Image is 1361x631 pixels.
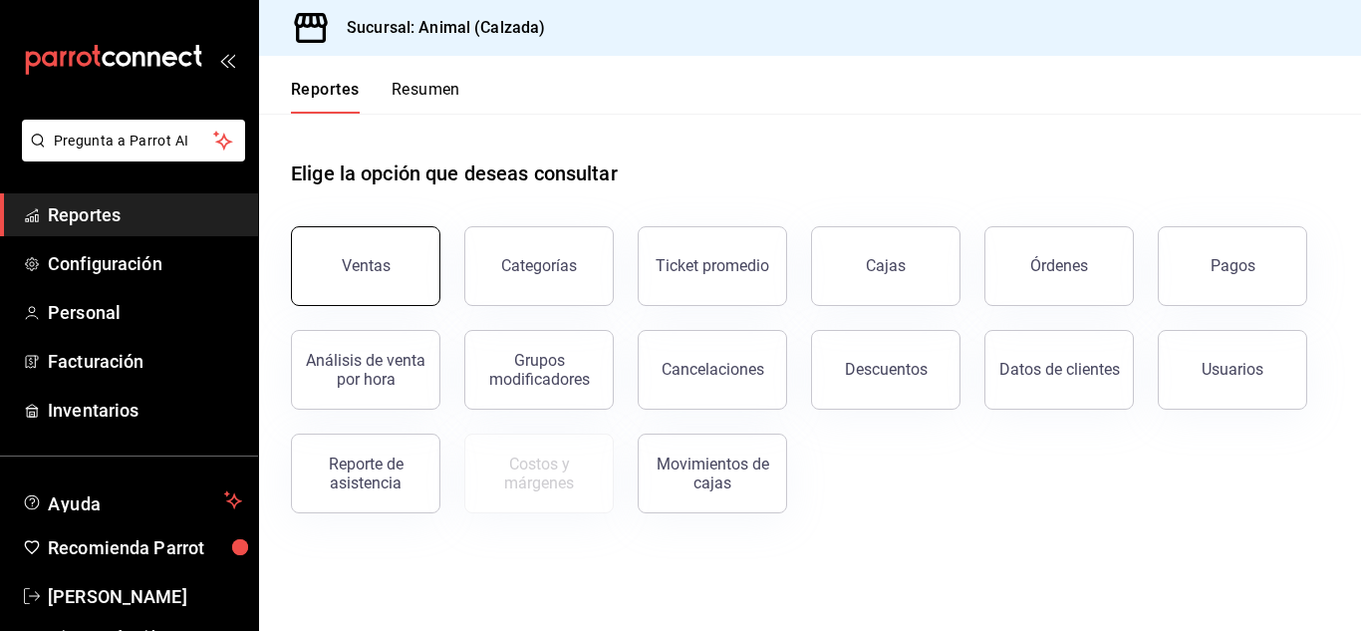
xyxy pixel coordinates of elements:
h1: Elige la opción que deseas consultar [291,158,618,188]
span: Ayuda [48,488,216,512]
button: Movimientos de cajas [638,434,787,513]
a: Pregunta a Parrot AI [14,145,245,165]
span: Inventarios [48,397,242,424]
h3: Sucursal: Animal (Calzada) [331,16,545,40]
div: Ticket promedio [656,256,769,275]
button: Cancelaciones [638,330,787,410]
div: Movimientos de cajas [651,455,774,492]
div: Pagos [1211,256,1255,275]
div: Reporte de asistencia [304,455,427,492]
span: Pregunta a Parrot AI [54,131,214,152]
div: Órdenes [1030,256,1088,275]
div: Descuentos [845,360,928,379]
button: Pregunta a Parrot AI [22,120,245,161]
button: open_drawer_menu [219,52,235,68]
div: Grupos modificadores [477,351,601,389]
button: Pagos [1158,226,1307,306]
button: Datos de clientes [984,330,1134,410]
div: navigation tabs [291,80,460,114]
span: [PERSON_NAME] [48,583,242,610]
button: Usuarios [1158,330,1307,410]
span: Recomienda Parrot [48,534,242,561]
span: Personal [48,299,242,326]
div: Ventas [342,256,391,275]
button: Reportes [291,80,360,114]
button: Ventas [291,226,440,306]
div: Cajas [866,254,907,278]
div: Cancelaciones [662,360,764,379]
button: Descuentos [811,330,960,410]
button: Resumen [392,80,460,114]
button: Ticket promedio [638,226,787,306]
button: Grupos modificadores [464,330,614,410]
button: Categorías [464,226,614,306]
div: Datos de clientes [999,360,1120,379]
button: Órdenes [984,226,1134,306]
button: Análisis de venta por hora [291,330,440,410]
button: Reporte de asistencia [291,434,440,513]
span: Configuración [48,250,242,277]
div: Usuarios [1202,360,1263,379]
span: Facturación [48,348,242,375]
div: Categorías [501,256,577,275]
div: Costos y márgenes [477,455,601,492]
button: Contrata inventarios para ver este reporte [464,434,614,513]
div: Análisis de venta por hora [304,351,427,389]
a: Cajas [811,226,960,306]
span: Reportes [48,201,242,228]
